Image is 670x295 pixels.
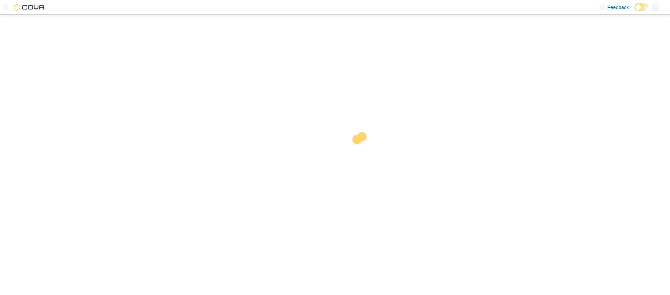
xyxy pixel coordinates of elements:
a: Feedback [596,0,632,14]
img: Cova [14,4,45,11]
img: cova-loader [335,127,387,179]
input: Dark Mode [634,3,649,11]
span: Feedback [608,4,629,11]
